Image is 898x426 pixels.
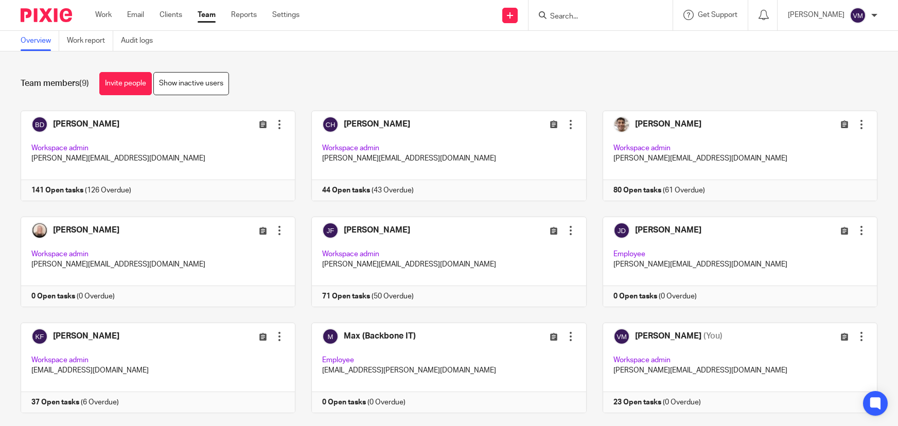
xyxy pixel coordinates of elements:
[21,8,72,22] img: Pixie
[231,10,257,20] a: Reports
[698,11,737,19] span: Get Support
[153,72,229,95] a: Show inactive users
[21,31,59,51] a: Overview
[549,12,642,22] input: Search
[79,79,89,87] span: (9)
[272,10,300,20] a: Settings
[21,78,89,89] h1: Team members
[95,10,112,20] a: Work
[67,31,113,51] a: Work report
[850,7,866,24] img: svg%3E
[788,10,844,20] p: [PERSON_NAME]
[198,10,216,20] a: Team
[99,72,152,95] a: Invite people
[160,10,182,20] a: Clients
[127,10,144,20] a: Email
[121,31,161,51] a: Audit logs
